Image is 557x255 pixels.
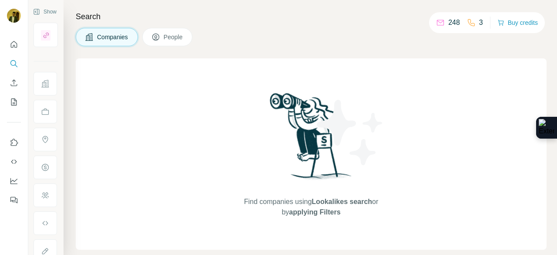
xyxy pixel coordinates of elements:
[7,154,21,170] button: Use Surfe API
[289,208,340,216] span: applying Filters
[7,135,21,150] button: Use Surfe on LinkedIn
[242,197,381,218] span: Find companies using or by
[266,91,356,188] img: Surfe Illustration - Woman searching with binoculars
[448,17,460,28] p: 248
[539,119,554,136] img: Extension Icon
[97,33,129,41] span: Companies
[164,33,184,41] span: People
[7,75,21,91] button: Enrich CSV
[497,17,538,29] button: Buy credits
[7,94,21,110] button: My lists
[312,198,372,205] span: Lookalikes search
[311,93,389,172] img: Surfe Illustration - Stars
[7,9,21,23] img: Avatar
[76,10,547,23] h4: Search
[27,5,63,18] button: Show
[7,173,21,189] button: Dashboard
[7,56,21,71] button: Search
[7,192,21,208] button: Feedback
[479,17,483,28] p: 3
[7,37,21,52] button: Quick start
